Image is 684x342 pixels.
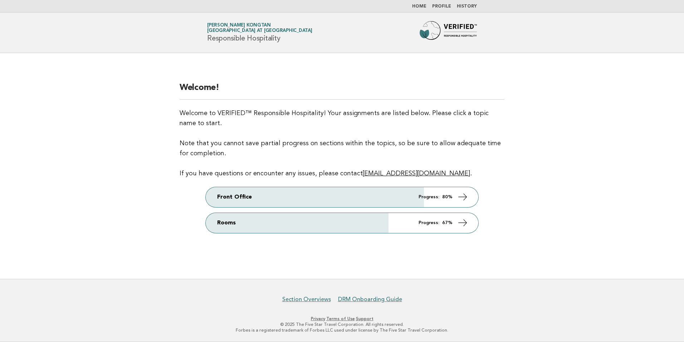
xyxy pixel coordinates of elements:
a: Rooms Progress: 67% [206,213,478,233]
strong: 80% [442,195,453,199]
p: · · [123,316,561,322]
a: Terms of Use [326,316,355,321]
em: Progress: [419,220,439,225]
span: [GEOGRAPHIC_DATA] at [GEOGRAPHIC_DATA] [207,29,312,33]
a: Support [356,316,373,321]
a: DRM Onboarding Guide [338,296,402,303]
a: Privacy [311,316,325,321]
a: Section Overviews [282,296,331,303]
a: Front Office Progress: 80% [206,187,478,207]
p: Welcome to VERIFIED™ Responsible Hospitality! Your assignments are listed below. Please click a t... [180,108,504,179]
strong: 67% [442,220,453,225]
h2: Welcome! [180,82,504,100]
img: Forbes Travel Guide [420,21,477,44]
h1: Responsible Hospitality [207,23,312,42]
a: Profile [432,4,451,9]
a: History [457,4,477,9]
a: [EMAIL_ADDRESS][DOMAIN_NAME] [363,170,470,177]
p: Forbes is a registered trademark of Forbes LLC used under license by The Five Star Travel Corpora... [123,327,561,333]
a: Home [412,4,426,9]
p: © 2025 The Five Star Travel Corporation. All rights reserved. [123,322,561,327]
a: [PERSON_NAME] Kongtan[GEOGRAPHIC_DATA] at [GEOGRAPHIC_DATA] [207,23,312,33]
em: Progress: [419,195,439,199]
